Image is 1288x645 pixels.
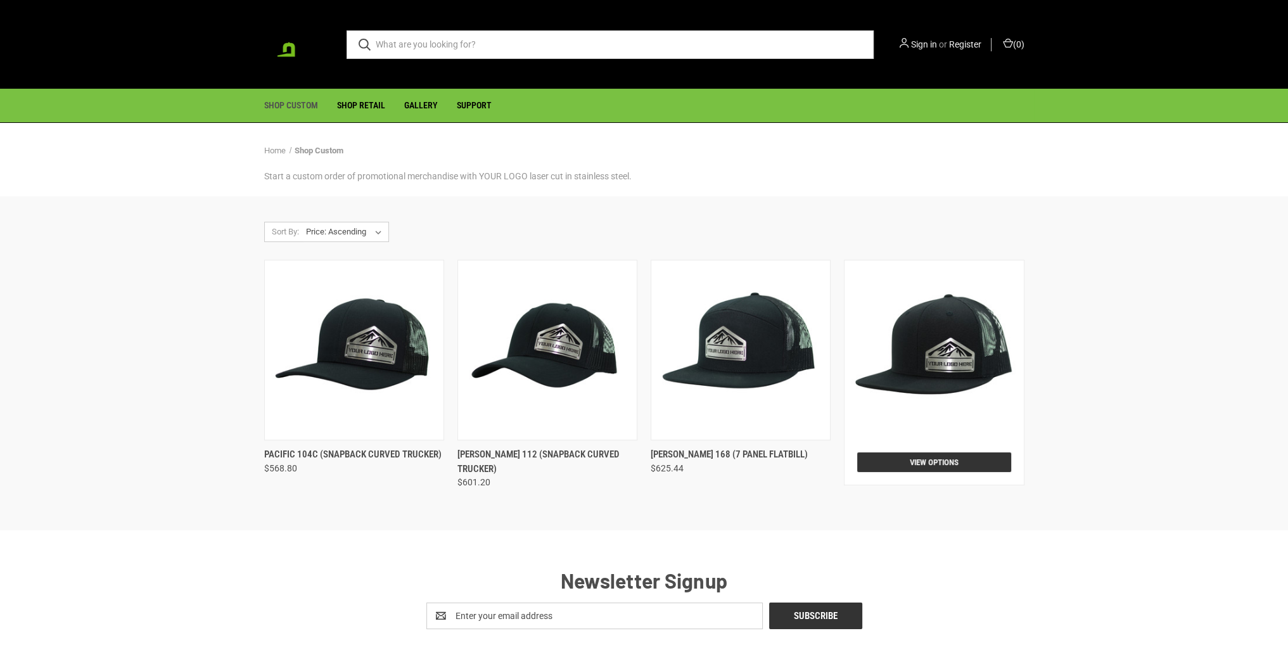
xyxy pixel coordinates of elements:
a: Richardson 168 (7 panel flatbill), $625.44 [651,447,808,462]
img: BadgeCaps [264,14,328,75]
a: Register [949,38,981,51]
nav: Breadcrumb [264,144,1024,157]
span: $601.20 [457,476,490,489]
a: Richardson 511 (7 panel flat bill), $641.28 [844,447,1003,462]
span: 0 [1016,39,1021,49]
a: Cart with 0 items [1001,38,1024,51]
a: Pacific 104C (snapback curved trucker), $568.80 [264,447,442,462]
a: Home [264,146,286,155]
a: BadgeCaps [264,13,328,76]
a: Support [447,89,501,122]
img: BadgeCaps - Pacific 104C [267,262,442,437]
a: Richardson 112 (snapback curved trucker), $601.20 [460,262,635,438]
a: Richardson 112 (snapback curved trucker), $601.20 [457,447,637,476]
span: $641.28 [844,462,877,475]
span: $568.80 [264,462,297,475]
img: BadgeCaps - Richardson 511 [846,262,1021,437]
a: Richardson 168 (7 panel flatbill), $625.44 [653,262,828,438]
a: Gallery [395,89,447,122]
input: What are you looking for? [347,30,874,59]
span: or [939,39,947,49]
input: Enter your email address [426,603,763,629]
span: $625.44 [651,462,684,475]
a: Pacific 104C (snapback curved trucker), $568.80 [267,262,442,438]
img: BadgeCaps - Richardson 112 [460,262,635,437]
iframe: Chat Widget [1225,584,1288,645]
a: Shop Custom [255,89,328,122]
img: BadgeCaps - Richardson 168 [653,262,828,437]
a: Shop Custom [295,146,343,155]
label: Sort By: [265,222,299,241]
a: View Options [857,452,1011,472]
a: Richardson 511 (7 panel flat bill), $641.28 [846,262,1021,438]
input: Subscribe [769,603,862,629]
p: Start a custom order of promotional merchandise with YOUR LOGO laser cut in stainless steel. [264,170,1024,183]
a: Sign in [911,38,937,51]
h5: Newsletter Signup [264,565,1024,596]
a: Shop Retail [328,89,395,122]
